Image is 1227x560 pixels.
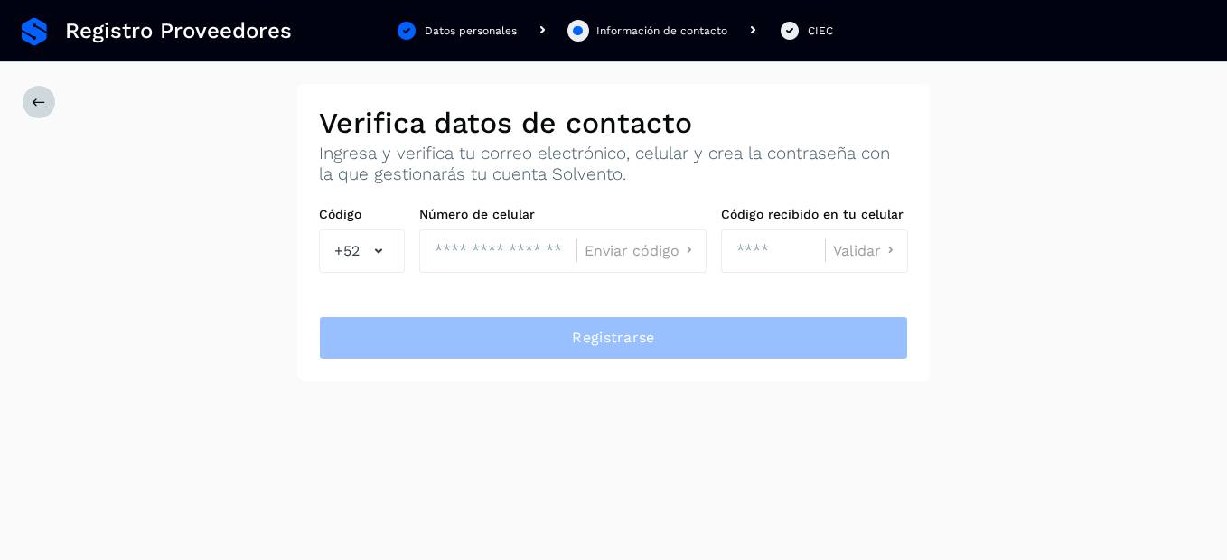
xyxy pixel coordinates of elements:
[319,144,908,185] p: Ingresa y verifica tu correo electrónico, celular y crea la contraseña con la que gestionarás tu ...
[596,23,727,39] div: Información de contacto
[585,241,698,260] button: Enviar código
[319,106,908,140] h2: Verifica datos de contacto
[721,207,908,222] label: Código recibido en tu celular
[425,23,517,39] div: Datos personales
[65,18,292,44] span: Registro Proveedores
[319,207,405,222] label: Código
[419,207,707,222] label: Número de celular
[585,244,679,258] span: Enviar código
[334,240,360,262] span: +52
[319,316,908,359] button: Registrarse
[833,241,900,260] button: Validar
[833,244,881,258] span: Validar
[572,328,654,348] span: Registrarse
[808,23,833,39] div: CIEC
